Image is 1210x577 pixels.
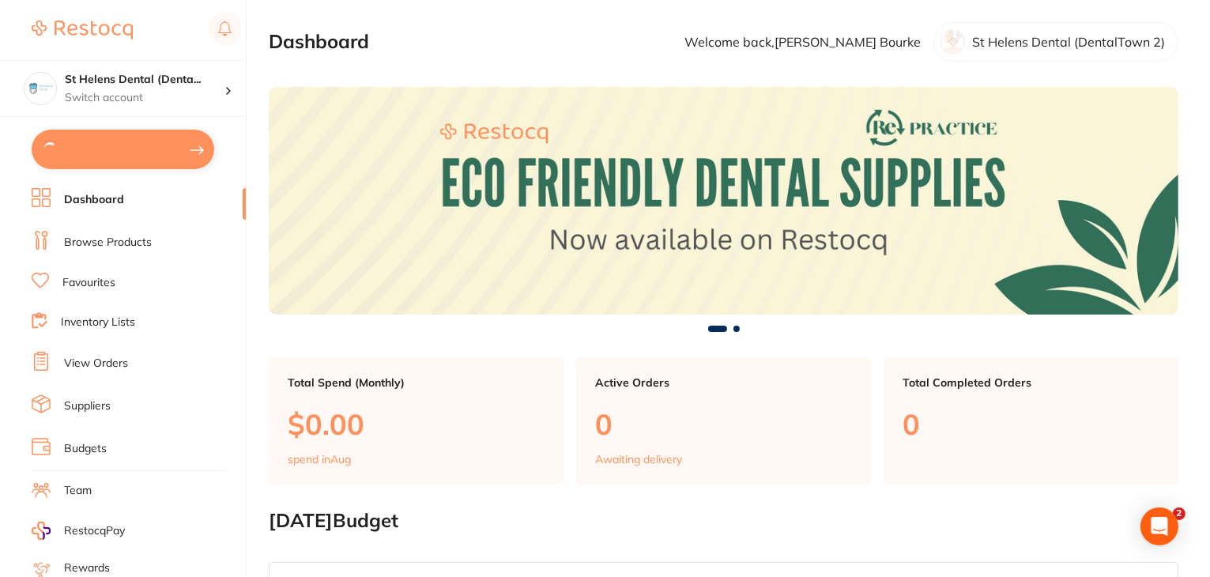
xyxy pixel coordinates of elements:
[576,357,871,485] a: Active Orders0Awaiting delivery
[1140,507,1178,545] div: Open Intercom Messenger
[64,523,125,539] span: RestocqPay
[32,522,51,540] img: RestocqPay
[288,453,351,466] p: spend in Aug
[65,90,224,106] p: Switch account
[64,192,124,208] a: Dashboard
[269,510,1178,532] h2: [DATE] Budget
[32,21,133,40] img: Restocq Logo
[32,522,125,540] a: RestocqPay
[903,376,1159,389] p: Total Completed Orders
[65,72,224,88] h4: St Helens Dental (DentalTown 2)
[269,87,1178,315] img: Dashboard
[64,483,92,499] a: Team
[64,560,110,576] a: Rewards
[684,35,921,49] p: Welcome back, [PERSON_NAME] Bourke
[288,376,545,389] p: Total Spend (Monthly)
[25,73,56,104] img: St Helens Dental (DentalTown 2)
[972,35,1165,49] p: St Helens Dental (DentalTown 2)
[64,235,152,251] a: Browse Products
[64,356,128,371] a: View Orders
[269,31,369,53] h2: Dashboard
[64,441,107,457] a: Budgets
[595,408,852,440] p: 0
[62,275,115,291] a: Favourites
[64,398,111,414] a: Suppliers
[595,453,682,466] p: Awaiting delivery
[903,408,1159,440] p: 0
[595,376,852,389] p: Active Orders
[1173,507,1185,520] span: 2
[288,408,545,440] p: $0.00
[884,357,1178,485] a: Total Completed Orders0
[61,315,135,330] a: Inventory Lists
[32,12,133,48] a: Restocq Logo
[269,357,564,485] a: Total Spend (Monthly)$0.00spend inAug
